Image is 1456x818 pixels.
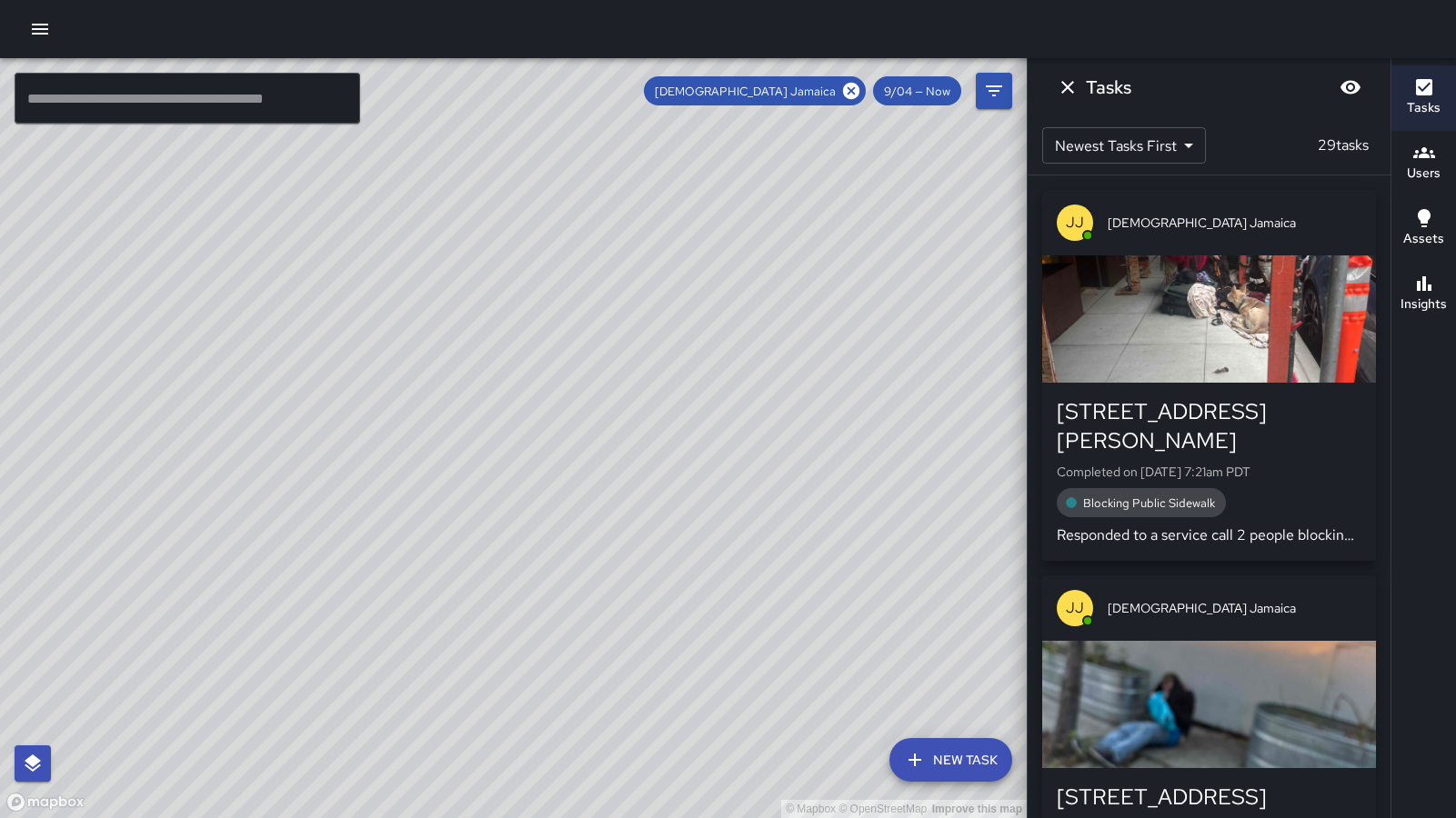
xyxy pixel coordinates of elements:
button: New Task [889,738,1012,782]
p: JJ [1066,212,1084,234]
h6: Tasks [1407,98,1441,118]
p: JJ [1066,597,1084,619]
span: [DEMOGRAPHIC_DATA] Jamaica [1108,599,1361,617]
div: [STREET_ADDRESS][PERSON_NAME] [1057,397,1361,455]
button: Dismiss [1049,69,1086,105]
h6: Insights [1401,294,1447,314]
h6: Tasks [1086,73,1131,102]
span: 9/04 — Now [873,84,961,99]
p: Responded to a service call 2 people blocking the sidewalk upon arrival advised and they complied [1057,524,1361,546]
button: Filters [976,73,1012,109]
h6: Users [1407,164,1441,184]
button: Blur [1332,69,1369,105]
button: Users [1391,131,1456,196]
p: 29 tasks [1310,135,1376,156]
span: [DEMOGRAPHIC_DATA] Jamaica [644,84,847,99]
p: Completed on [DATE] 7:21am PDT [1057,463,1361,481]
h6: Assets [1403,229,1444,249]
span: Blocking Public Sidewalk [1072,495,1226,511]
div: [DEMOGRAPHIC_DATA] Jamaica [644,76,866,105]
button: Assets [1391,196,1456,262]
div: Newest Tasks First [1042,127,1206,164]
button: JJ[DEMOGRAPHIC_DATA] Jamaica[STREET_ADDRESS][PERSON_NAME]Completed on [DATE] 7:21am PDTBlocking P... [1042,190,1376,561]
button: Insights [1391,262,1456,327]
button: Tasks [1391,65,1456,131]
span: [DEMOGRAPHIC_DATA] Jamaica [1108,214,1361,232]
